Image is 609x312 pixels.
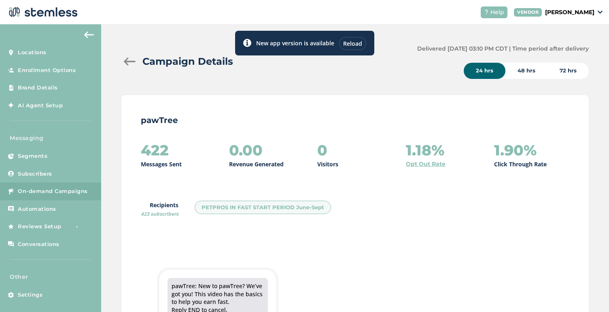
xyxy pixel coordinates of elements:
[18,49,47,57] span: Locations
[18,66,76,74] span: Enrollment Options
[598,11,603,14] img: icon_down-arrow-small-66adaf34.svg
[406,160,446,168] a: Opt Out Rate
[490,8,504,17] span: Help
[6,4,78,20] img: logo-dark-0685b13c.svg
[141,115,569,126] p: pawTree
[18,291,42,299] span: Settings
[68,219,84,235] img: glitter-stars-b7820f95.gif
[256,39,334,47] label: New app version is available
[514,8,542,17] div: VENDOR
[547,63,589,79] div: 72 hrs
[141,210,178,217] span: 423 subscribers
[84,32,94,38] img: icon-arrow-back-accent-c549486e.svg
[18,170,52,178] span: Subscribers
[317,160,338,168] p: Visitors
[18,84,58,92] span: Brand Details
[464,63,505,79] div: 24 hrs
[243,39,251,47] img: icon-toast-info-b13014a2.svg
[484,10,489,15] img: icon-help-white-03924b79.svg
[339,37,366,50] div: Reload
[317,142,327,158] h2: 0
[141,201,178,218] label: Recipients
[18,240,59,248] span: Conversations
[141,142,169,158] h2: 422
[505,63,547,79] div: 48 hrs
[195,201,331,214] div: PETPROS IN FAST START PERIOD June-Sept
[229,142,263,158] h2: 0.00
[494,142,537,158] h2: 1.90%
[417,45,589,53] label: Delivered [DATE] 03:10 PM CDT | Time period after delivery
[18,187,88,195] span: On-demand Campaigns
[142,54,233,69] h2: Campaign Details
[18,152,47,160] span: Segments
[18,223,62,231] span: Reviews Setup
[18,102,63,110] span: AI Agent Setup
[141,160,182,168] p: Messages Sent
[545,8,594,17] p: [PERSON_NAME]
[406,142,444,158] h2: 1.18%
[229,160,284,168] p: Revenue Generated
[569,273,609,312] iframe: Chat Widget
[494,160,547,168] p: Click Through Rate
[18,205,56,213] span: Automations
